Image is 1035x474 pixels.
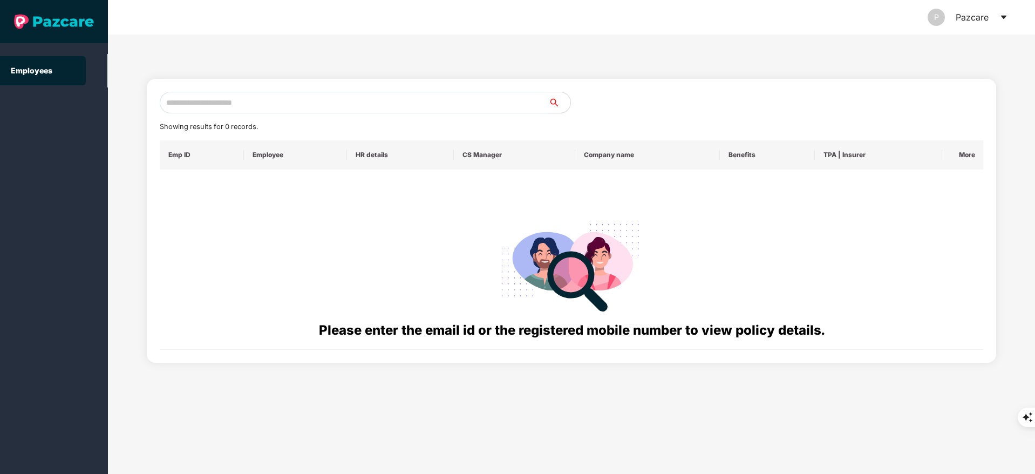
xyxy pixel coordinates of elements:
[454,140,575,170] th: CS Manager
[319,322,825,338] span: Please enter the email id or the registered mobile number to view policy details.
[347,140,453,170] th: HR details
[160,123,258,131] span: Showing results for 0 records.
[999,13,1008,22] span: caret-down
[494,211,649,320] img: svg+xml;base64,PHN2ZyB4bWxucz0iaHR0cDovL3d3dy53My5vcmcvMjAwMC9zdmciIHdpZHRoPSIyODgiIGhlaWdodD0iMj...
[942,140,983,170] th: More
[934,9,939,26] span: P
[244,140,347,170] th: Employee
[548,92,571,113] button: search
[11,66,52,75] a: Employees
[720,140,815,170] th: Benefits
[575,140,720,170] th: Company name
[815,140,942,170] th: TPA | Insurer
[548,98,570,107] span: search
[160,140,244,170] th: Emp ID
